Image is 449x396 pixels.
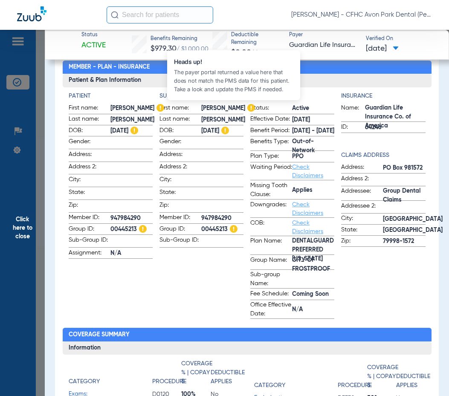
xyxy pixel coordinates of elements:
span: Address 2: [159,162,201,174]
h4: Category [254,381,285,390]
app-breakdown-title: Patient [69,92,153,101]
span: Active [292,104,334,113]
span: State: [341,225,383,236]
h4: Coverage % | Copay $ [181,359,212,386]
span: City: [69,175,110,187]
img: Zuub Logo [17,6,46,21]
h3: Patient & Plan Information [63,74,432,87]
span: City: [159,175,201,187]
app-breakdown-title: Deductible Applies [211,359,240,389]
span: Status: [250,104,292,114]
span: Downgrades: [250,200,292,217]
span: 00445213 [201,225,243,234]
span: Address 2: [69,162,110,174]
img: Hazard [139,225,147,233]
span: N/A [292,305,334,314]
a: Check Disclaimers [292,220,323,234]
span: [PERSON_NAME] - CFHC Avon Park Dental (Peds) [291,11,432,19]
span: Benefit Period: [250,126,292,136]
span: State: [69,188,110,199]
span: Address: [159,150,201,162]
span: Addressee: [341,187,383,200]
span: First name: [159,104,201,114]
span: Zip: [159,201,201,212]
app-breakdown-title: Coverage % | Copay $ [181,359,211,389]
a: Check Disclaimers [292,202,323,216]
span: [PERSON_NAME] [201,104,255,113]
span: Benefits Remaining [151,35,209,43]
span: State: [159,188,201,199]
span: Last name: [69,115,110,125]
div: The payer portal returned a value here that does not match the PMS data for this patient. Take a ... [174,68,293,93]
span: DENTALGUARD PREFERRED [US_STATE] [292,246,334,254]
span: Address: [69,150,110,162]
iframe: Chat Widget [406,355,449,396]
span: Office Effective Date: [250,301,292,318]
app-breakdown-title: Deductible Applies [396,359,426,393]
span: Last name: [159,115,201,125]
img: Hazard [221,127,229,134]
h4: Insurance [341,92,425,101]
h4: Deductible Applies [211,368,245,386]
span: Addressee 2: [341,202,383,213]
span: PPO [292,152,334,161]
span: Group ID: [159,225,201,235]
img: Hazard [230,225,238,233]
span: Name: [341,104,365,121]
span: DOB: [69,126,110,136]
h3: Information [63,341,432,355]
h4: Procedure [338,381,372,390]
span: N/A [110,249,153,258]
span: $0.00 [231,49,251,56]
h4: Category [69,377,100,386]
span: Status [81,32,106,39]
span: [DATE] [292,116,334,124]
span: [DATE] [366,43,399,54]
span: [GEOGRAPHIC_DATA] [383,215,443,224]
span: Benefits Type: [250,137,292,151]
span: Sub-Group ID: [69,236,110,247]
span: $979.30 [151,45,177,52]
app-breakdown-title: Category [254,359,338,393]
span: 64246 [365,123,425,132]
span: ID: [341,123,365,133]
span: Member ID: [159,213,201,223]
span: Deductible Remaining [231,32,282,46]
span: [DATE] - [DATE] [292,127,334,136]
span: Gender: [69,137,110,149]
span: Group Dental Claims [383,191,425,200]
span: Zip: [69,201,110,212]
img: Hazard [156,104,164,112]
span: [PERSON_NAME] [110,116,154,124]
span: COB: [250,219,292,236]
span: Group ID: [69,225,110,235]
span: Address 2: [341,174,383,186]
span: Guardian Life Insurance Co. of America [365,113,425,121]
span: Missing Tooth Clause: [250,181,292,199]
span: First name: [69,104,110,114]
h2: Member - Plan - Insurance [63,61,432,74]
span: Payer [289,32,359,39]
span: Fee Schedule: [250,289,292,300]
h4: Subscriber [159,92,243,101]
span: [PERSON_NAME] [110,104,164,113]
span: Assignment: [69,249,110,259]
span: Gender: [159,137,201,149]
span: Verified On [366,35,435,43]
span: DOB: [159,126,201,136]
img: Search Icon [111,11,119,19]
span: Plan Type: [250,152,292,162]
span: [DATE] [201,127,243,136]
span: / $1,000.00 [177,46,209,52]
h4: Procedure [152,377,186,386]
span: Coming Soon [292,290,334,299]
span: Guardian Life Insurance Co. of America [289,40,359,51]
input: Search for patients [107,6,213,23]
span: 79998-1572 [383,237,425,246]
span: Active [81,40,106,51]
span: Out-of-Network [292,142,334,150]
span: PO Box 981572 [383,164,425,173]
span: Applies [292,186,334,195]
